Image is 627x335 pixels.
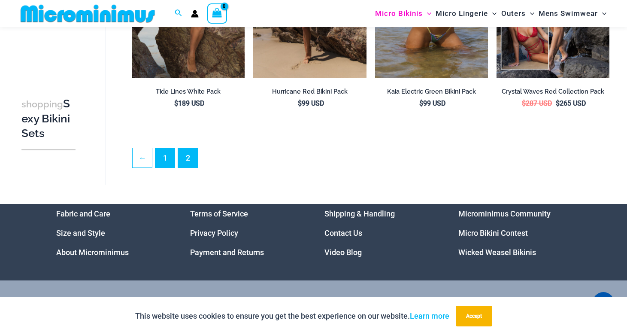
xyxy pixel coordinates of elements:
[373,3,433,24] a: Micro BikinisMenu ToggleMenu Toggle
[135,310,449,323] p: This website uses cookies to ensure you get the best experience on our website.
[497,88,609,96] h2: Crystal Waves Red Collection Pack
[21,97,76,140] h3: Sexy Bikini Sets
[132,148,609,173] nav: Product Pagination
[174,99,178,107] span: $
[190,204,303,262] nav: Menu
[207,3,227,23] a: View Shopping Cart, empty
[375,88,488,99] a: Kaia Electric Green Bikini Pack
[56,209,110,218] a: Fabric and Care
[133,148,152,167] a: ←
[375,3,423,24] span: Micro Bikinis
[324,209,395,218] a: Shipping & Handling
[174,99,204,107] bdi: 189 USD
[190,204,303,262] aside: Footer Widget 2
[526,3,534,24] span: Menu Toggle
[324,204,437,262] aside: Footer Widget 3
[419,99,445,107] bdi: 99 USD
[419,99,423,107] span: $
[556,99,586,107] bdi: 265 USD
[175,8,182,19] a: Search icon link
[433,3,499,24] a: Micro LingerieMenu ToggleMenu Toggle
[56,228,105,238] a: Size and Style
[191,10,199,18] a: Account icon link
[522,99,552,107] bdi: 287 USD
[458,209,551,218] a: Microminimus Community
[458,248,536,257] a: Wicked Weasel Bikinis
[536,3,609,24] a: Mens SwimwearMenu ToggleMenu Toggle
[190,228,238,238] a: Privacy Policy
[56,204,169,262] nav: Menu
[497,88,609,99] a: Crystal Waves Red Collection Pack
[132,88,245,99] a: Tide Lines White Pack
[539,3,598,24] span: Mens Swimwear
[410,311,449,320] a: Learn more
[155,148,175,167] a: Page 1
[436,3,488,24] span: Micro Lingerie
[253,88,366,99] a: Hurricane Red Bikini Pack
[501,3,526,24] span: Outers
[324,248,362,257] a: Video Blog
[178,148,197,167] span: Page 2
[556,99,560,107] span: $
[423,3,431,24] span: Menu Toggle
[372,1,610,26] nav: Site Navigation
[298,99,324,107] bdi: 99 USD
[21,99,63,110] span: shopping
[190,248,264,257] a: Payment and Returns
[324,204,437,262] nav: Menu
[598,3,606,24] span: Menu Toggle
[522,99,526,107] span: $
[132,88,245,96] h2: Tide Lines White Pack
[456,306,492,326] button: Accept
[499,3,536,24] a: OutersMenu ToggleMenu Toggle
[375,88,488,96] h2: Kaia Electric Green Bikini Pack
[458,204,571,262] aside: Footer Widget 4
[56,204,169,262] aside: Footer Widget 1
[298,99,302,107] span: $
[17,4,158,23] img: MM SHOP LOGO FLAT
[488,3,497,24] span: Menu Toggle
[324,228,362,238] a: Contact Us
[190,209,248,218] a: Terms of Service
[458,204,571,262] nav: Menu
[458,228,528,238] a: Micro Bikini Contest
[56,248,129,257] a: About Microminimus
[253,88,366,96] h2: Hurricane Red Bikini Pack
